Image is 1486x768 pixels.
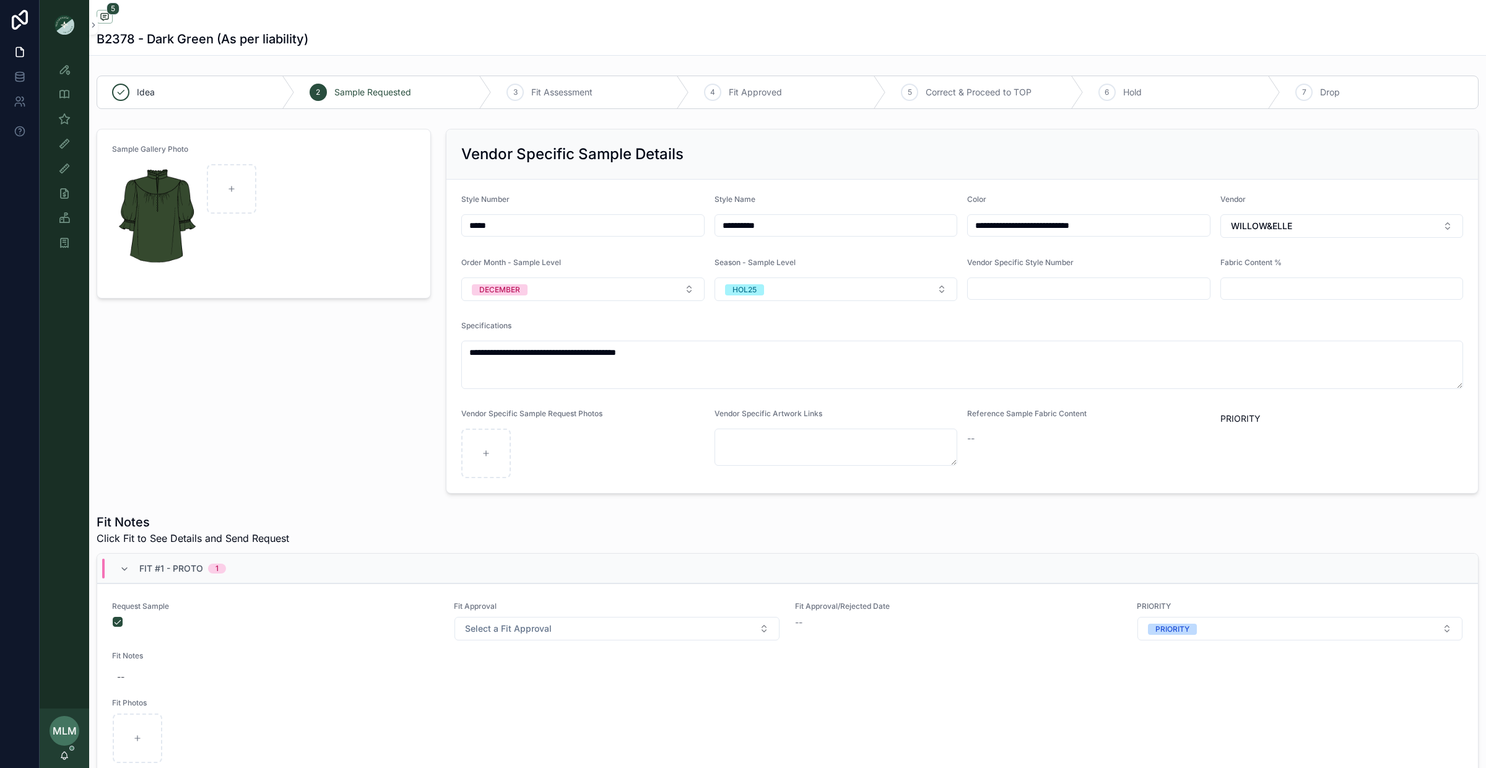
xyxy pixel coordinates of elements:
div: HOL25 [732,284,757,295]
h1: Fit Notes [97,513,289,531]
button: 5 [97,10,113,25]
button: Select Button [1220,214,1464,238]
div: PRIORITY [1155,624,1189,635]
div: scrollable content [40,50,89,270]
h1: B2378 - Dark Green (As per liability) [97,30,308,48]
span: 2 [316,87,320,97]
span: -- [795,616,802,629]
span: Color [967,194,986,204]
button: Select Button [715,277,958,301]
span: Vendor Specific Style Number [967,258,1074,267]
span: Reference Sample Fabric Content [967,409,1087,418]
span: Hold [1123,86,1142,98]
span: Fit Photos [112,698,1463,708]
span: -- [967,432,975,445]
span: Season - Sample Level [715,258,796,267]
span: Style Number [461,194,510,204]
div: 1 [215,564,219,574]
span: PRIORITY [1220,412,1464,425]
span: WILLOW&ELLE [1231,220,1292,232]
span: Vendor Specific Artwork Links [715,409,822,418]
span: Fit Approval [454,601,781,611]
button: Select Button [461,277,705,301]
span: PRIORITY [1137,601,1464,611]
span: Style Name [715,194,755,204]
span: Fit Approved [729,86,782,98]
span: Fit Assessment [531,86,593,98]
span: 3 [513,87,518,97]
div: -- [117,671,124,683]
span: Fit Notes [112,651,1463,661]
span: Select a Fit Approval [465,622,552,635]
span: Fit Approval/Rejected Date [795,601,1122,611]
span: Vendor Specific Sample Request Photos [461,409,602,418]
span: Specifications [461,321,511,330]
span: Click Fit to See Details and Send Request [97,531,289,546]
span: MLM [53,723,77,738]
span: 5 [908,87,912,97]
span: Fit #1 - Proto [139,562,203,575]
span: 7 [1302,87,1306,97]
span: 4 [710,87,715,97]
button: Select Button [454,617,780,640]
span: Fabric Content % [1220,258,1282,267]
span: Vendor [1220,194,1246,204]
span: Sample Gallery Photo [112,144,188,154]
div: DECEMBER [479,284,520,295]
span: Correct & Proceed to TOP [926,86,1032,98]
button: Select Button [1137,617,1463,640]
img: Selena-Top_Green-Velvet.png [112,164,202,283]
span: Drop [1320,86,1340,98]
h2: Vendor Specific Sample Details [461,144,684,164]
span: 6 [1105,87,1109,97]
span: Idea [137,86,155,98]
span: Order Month - Sample Level [461,258,561,267]
span: Sample Requested [334,86,411,98]
span: Request Sample [112,601,439,611]
img: App logo [54,15,74,35]
span: 5 [106,2,119,15]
